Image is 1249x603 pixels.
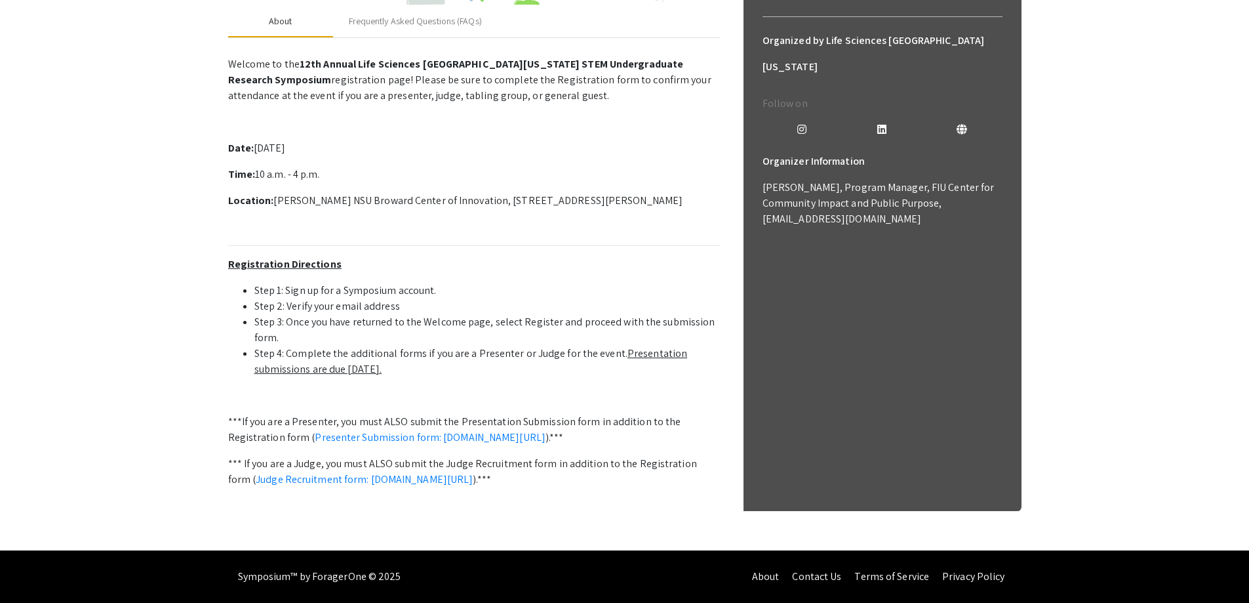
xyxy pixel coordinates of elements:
[228,141,254,155] strong: Date:
[254,314,720,346] li: Step 3: Once you have returned to the Welcome page, select Register and proceed with the submissi...
[254,299,720,314] li: Step 2: Verify your email address
[256,472,473,486] a: Judge Recruitment form: [DOMAIN_NAME][URL]
[228,56,720,104] p: Welcome to the registration page! Please be sure to complete the Registration form to confirm you...
[254,283,720,299] li: Step 1: Sign up for a Symposium account.
[763,148,1002,175] h6: Organizer Information
[763,96,1002,112] p: Follow on
[269,14,292,28] div: About
[238,551,401,603] div: Symposium™ by ForagerOne © 2025
[228,194,274,207] strong: Location:
[228,193,720,209] p: [PERSON_NAME] NSU Broward Center of Innovation, [STREET_ADDRESS][PERSON_NAME]
[763,28,1002,80] h6: Organized by Life Sciences [GEOGRAPHIC_DATA][US_STATE]
[228,456,720,488] p: *** If you are a Judge, you must ALSO submit the Judge Recruitment form in addition to the Regist...
[763,180,1002,227] p: [PERSON_NAME], Program Manager, FIU Center for Community Impact and Public Purpose, [EMAIL_ADDRES...
[228,167,720,182] p: 10 a.m. - 4 p.m.
[228,57,684,87] strong: 12th Annual Life Sciences [GEOGRAPHIC_DATA][US_STATE] STEM Undergraduate Research Symposium
[254,346,720,377] li: Step 4: Complete the additional forms if you are a Presenter or Judge for the event.
[228,140,720,156] p: [DATE]
[315,430,545,444] a: Presenter Submission form: [DOMAIN_NAME][URL]
[254,346,688,376] u: Presentation submissions are due [DATE].
[942,570,1004,583] a: Privacy Policy
[349,14,482,28] div: Frequently Asked Questions (FAQs)
[228,257,342,271] u: Registration Directions
[228,167,256,181] strong: Time:
[792,570,841,583] a: Contact Us
[854,570,929,583] a: Terms of Service
[10,544,56,593] iframe: Chat
[228,414,720,446] p: ***If you are a Presenter, you must ALSO submit the Presentation Submission form in addition to t...
[752,570,780,583] a: About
